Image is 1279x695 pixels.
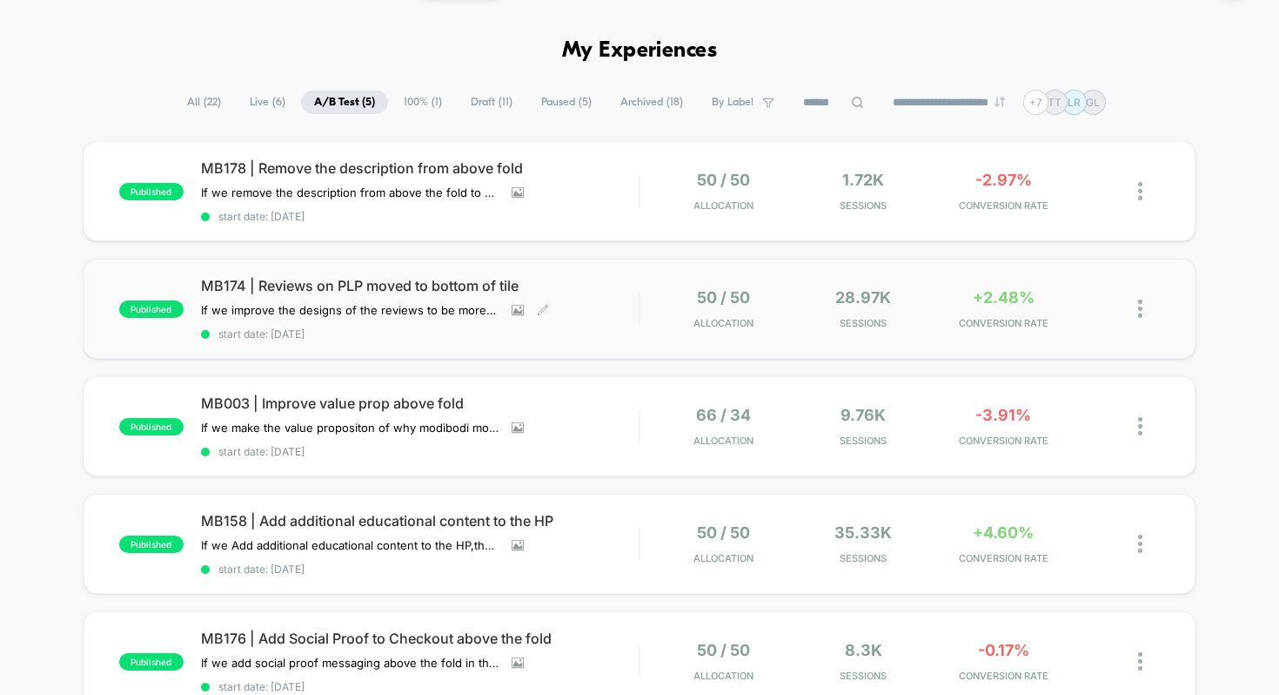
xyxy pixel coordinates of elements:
[975,171,1032,189] span: -2.97%
[697,641,750,659] span: 50 / 50
[119,536,184,553] span: published
[697,523,750,542] span: 50 / 50
[938,435,1069,447] span: CONVERSION RATE
[391,91,455,114] span: 100% ( 1 )
[842,171,884,189] span: 1.72k
[938,552,1069,564] span: CONVERSION RATE
[798,435,929,447] span: Sessions
[978,641,1029,659] span: -0.17%
[994,97,1005,107] img: end
[693,552,753,564] span: Allocation
[201,210,639,223] span: start date: [DATE]
[458,91,526,114] span: Draft ( 11 )
[119,183,184,200] span: published
[1086,96,1100,109] p: GL
[1138,182,1142,200] img: close
[973,288,1035,307] span: +2.48%
[1138,300,1142,318] img: close
[201,512,639,530] span: MB158 | Add additional educational content to the HP
[119,653,184,671] span: published
[201,445,639,458] span: start date: [DATE]
[1138,535,1142,553] img: close
[697,288,750,307] span: 50 / 50
[174,91,234,114] span: All ( 22 )
[119,300,184,318] span: published
[798,199,929,212] span: Sessions
[119,418,184,435] span: published
[712,96,753,109] span: By Label
[201,538,499,552] span: If we Add additional educational content to the HP,then CTR will increase,because visitors are be...
[973,523,1034,542] span: +4.60%
[607,91,696,114] span: Archived ( 18 )
[693,199,753,212] span: Allocation
[835,288,891,307] span: 28.97k
[938,317,1069,329] span: CONVERSION RATE
[201,395,639,412] span: MB003 | Improve value prop above fold
[798,670,929,682] span: Sessions
[1138,652,1142,671] img: close
[201,563,639,576] span: start date: [DATE]
[1138,417,1142,435] img: close
[201,327,639,341] span: start date: [DATE]
[834,523,892,542] span: 35.33k
[201,421,499,435] span: If we make the value propositon of why modibodi more clear above the fold,then conversions will i...
[693,435,753,447] span: Allocation
[528,91,605,114] span: Paused ( 5 )
[938,670,1069,682] span: CONVERSION RATE
[693,670,753,682] span: Allocation
[237,91,298,114] span: Live ( 6 )
[201,656,499,670] span: If we add social proof messaging above the fold in the checkout,then conversions will increase,be...
[1048,96,1061,109] p: TT
[696,406,751,424] span: 66 / 34
[201,303,499,317] span: If we improve the designs of the reviews to be more visible and credible,then conversions will in...
[201,186,499,199] span: If we remove the description from above the fold to bring key content above the fold,then convers...
[845,641,882,659] span: 8.3k
[798,552,929,564] span: Sessions
[301,91,388,114] span: A/B Test ( 5 )
[798,317,929,329] span: Sessions
[201,277,639,294] span: MB174 | Reviews on PLP moved to bottom of tile
[938,199,1069,212] span: CONVERSION RATE
[697,171,750,189] span: 50 / 50
[201,680,639,693] span: start date: [DATE]
[562,38,718,64] h1: My Experiences
[1068,96,1081,109] p: LR
[975,406,1031,424] span: -3.91%
[201,630,639,647] span: MB176 | Add Social Proof to Checkout above the fold
[201,159,639,177] span: MB178 | Remove the description from above fold
[840,406,886,424] span: 9.76k
[693,317,753,329] span: Allocation
[1023,90,1048,115] div: + 7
